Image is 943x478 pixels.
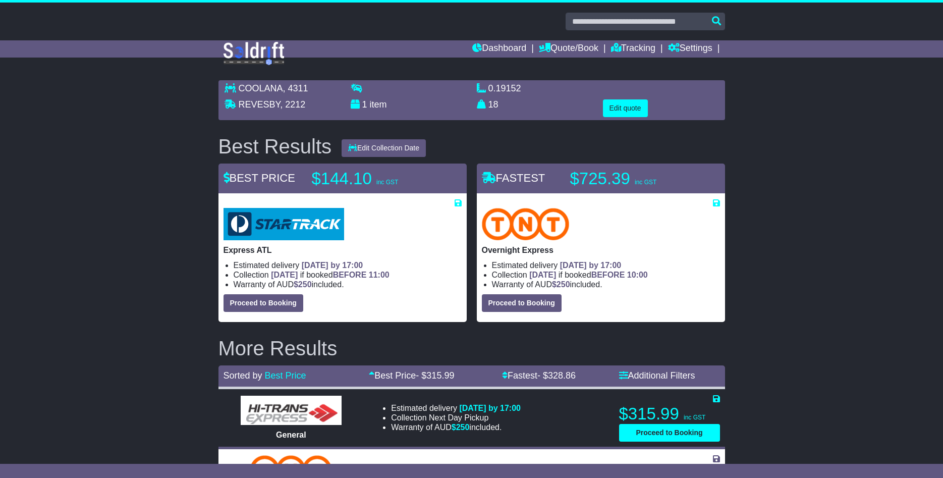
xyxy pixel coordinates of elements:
[218,337,725,359] h2: More Results
[603,99,648,117] button: Edit quote
[276,431,306,439] span: General
[552,280,570,289] span: $
[294,280,312,289] span: $
[283,83,308,93] span: , 4311
[333,271,367,279] span: BEFORE
[280,99,305,110] span: , 2212
[391,413,521,422] li: Collection
[570,169,696,189] p: $725.39
[369,370,454,381] a: Best Price- $315.99
[591,271,625,279] span: BEFORE
[548,370,576,381] span: 328.86
[529,271,647,279] span: if booked
[492,280,720,289] li: Warranty of AUD included.
[224,370,262,381] span: Sorted by
[459,404,521,412] span: [DATE] by 17:00
[429,413,488,422] span: Next Day Pickup
[224,294,303,312] button: Proceed to Booking
[619,424,720,442] button: Proceed to Booking
[391,403,521,413] li: Estimated delivery
[482,208,570,240] img: TNT Domestic: Overnight Express
[560,261,622,270] span: [DATE] by 17:00
[213,135,337,157] div: Best Results
[239,99,281,110] span: REVESBY
[391,422,521,432] li: Warranty of AUD included.
[302,261,363,270] span: [DATE] by 17:00
[298,280,312,289] span: 250
[684,414,705,421] span: inc GST
[224,172,295,184] span: BEST PRICE
[619,370,695,381] a: Additional Filters
[492,270,720,280] li: Collection
[224,245,462,255] p: Express ATL
[482,172,545,184] span: FASTEST
[312,169,438,189] p: $144.10
[668,40,712,58] a: Settings
[482,245,720,255] p: Overnight Express
[619,404,720,424] p: $315.99
[241,396,342,426] img: HiTrans (Machship): General
[557,280,570,289] span: 250
[234,280,462,289] li: Warranty of AUD included.
[537,370,576,381] span: - $
[376,179,398,186] span: inc GST
[426,370,454,381] span: 315.99
[482,294,562,312] button: Proceed to Booking
[488,83,521,93] span: 0.19152
[456,423,470,432] span: 250
[391,463,547,473] li: Estimated delivery
[611,40,655,58] a: Tracking
[234,270,462,280] li: Collection
[416,370,454,381] span: - $
[224,208,344,240] img: StarTrack: Express ATL
[539,40,598,58] a: Quote/Book
[529,271,556,279] span: [DATE]
[627,271,648,279] span: 10:00
[492,260,720,270] li: Estimated delivery
[234,260,462,270] li: Estimated delivery
[635,179,656,186] span: inc GST
[370,99,387,110] span: item
[362,99,367,110] span: 1
[239,83,283,93] span: COOLANA
[452,423,470,432] span: $
[265,370,306,381] a: Best Price
[271,271,389,279] span: if booked
[502,370,576,381] a: Fastest- $328.86
[271,271,298,279] span: [DATE]
[369,271,390,279] span: 11:00
[488,99,498,110] span: 18
[342,139,426,157] button: Edit Collection Date
[472,40,526,58] a: Dashboard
